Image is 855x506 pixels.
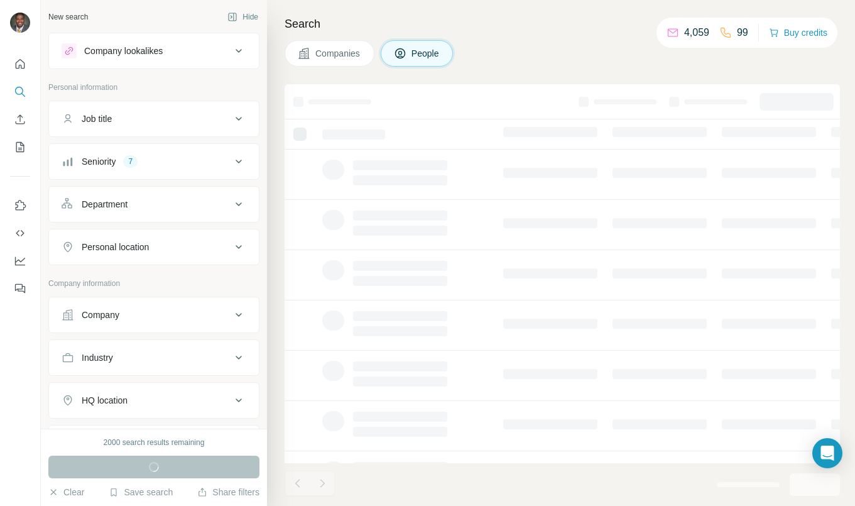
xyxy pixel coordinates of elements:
span: People [411,47,440,60]
button: Company lookalikes [49,36,259,66]
button: Enrich CSV [10,108,30,131]
div: Seniority [82,155,116,168]
p: 4,059 [684,25,709,40]
button: Use Surfe on LinkedIn [10,194,30,217]
button: Seniority7 [49,146,259,177]
div: 7 [123,156,138,167]
div: Job title [82,113,112,125]
div: Company [82,309,119,321]
button: Feedback [10,277,30,300]
button: Quick start [10,53,30,75]
button: Industry [49,343,259,373]
button: Personal location [49,232,259,262]
button: My lists [10,136,30,158]
button: Annual revenue ($) [49,428,259,458]
div: New search [48,11,88,23]
p: Personal information [48,82,259,93]
button: Search [10,80,30,103]
button: Save search [109,486,173,498]
h4: Search [285,15,840,33]
div: Department [82,198,128,211]
button: Hide [219,8,267,26]
button: Company [49,300,259,330]
button: Dashboard [10,250,30,272]
div: Personal location [82,241,149,253]
button: Share filters [197,486,259,498]
img: Avatar [10,13,30,33]
p: Company information [48,278,259,289]
button: Clear [48,486,84,498]
button: Buy credits [769,24,827,41]
div: 2000 search results remaining [104,437,205,448]
div: HQ location [82,394,128,407]
div: Industry [82,351,113,364]
div: Company lookalikes [84,45,163,57]
button: Department [49,189,259,219]
p: 99 [737,25,748,40]
button: Job title [49,104,259,134]
span: Companies [315,47,361,60]
button: Use Surfe API [10,222,30,245]
button: HQ location [49,385,259,415]
div: Open Intercom Messenger [812,438,842,468]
